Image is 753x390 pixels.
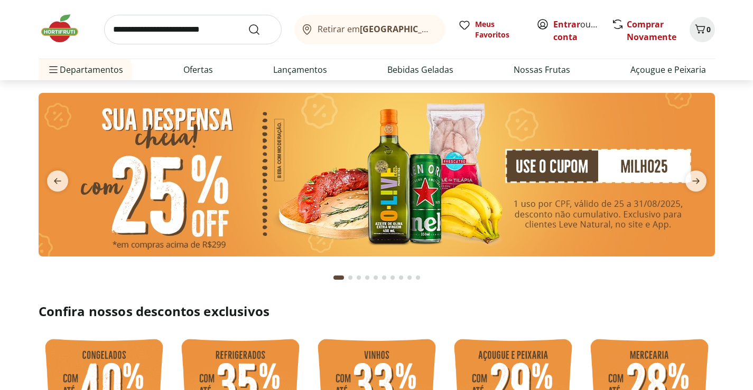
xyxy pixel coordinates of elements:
[690,17,715,42] button: Carrinho
[39,13,91,44] img: Hortifruti
[677,170,715,192] button: next
[318,24,434,34] span: Retirar em
[380,265,388,290] button: Go to page 6 from fs-carousel
[553,18,611,43] a: Criar conta
[39,170,77,192] button: previous
[475,19,524,40] span: Meus Favoritos
[346,265,355,290] button: Go to page 2 from fs-carousel
[39,303,715,320] h2: Confira nossos descontos exclusivos
[414,265,422,290] button: Go to page 10 from fs-carousel
[248,23,273,36] button: Submit Search
[371,265,380,290] button: Go to page 5 from fs-carousel
[627,18,676,43] a: Comprar Novamente
[360,23,538,35] b: [GEOGRAPHIC_DATA]/[GEOGRAPHIC_DATA]
[514,63,570,76] a: Nossas Frutas
[458,19,524,40] a: Meus Favoritos
[294,15,445,44] button: Retirar em[GEOGRAPHIC_DATA]/[GEOGRAPHIC_DATA]
[331,265,346,290] button: Current page from fs-carousel
[387,63,453,76] a: Bebidas Geladas
[706,24,711,34] span: 0
[273,63,327,76] a: Lançamentos
[47,57,60,82] button: Menu
[553,18,600,43] span: ou
[397,265,405,290] button: Go to page 8 from fs-carousel
[363,265,371,290] button: Go to page 4 from fs-carousel
[39,93,715,256] img: cupom
[47,57,123,82] span: Departamentos
[183,63,213,76] a: Ofertas
[405,265,414,290] button: Go to page 9 from fs-carousel
[553,18,580,30] a: Entrar
[104,15,282,44] input: search
[355,265,363,290] button: Go to page 3 from fs-carousel
[388,265,397,290] button: Go to page 7 from fs-carousel
[630,63,706,76] a: Açougue e Peixaria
